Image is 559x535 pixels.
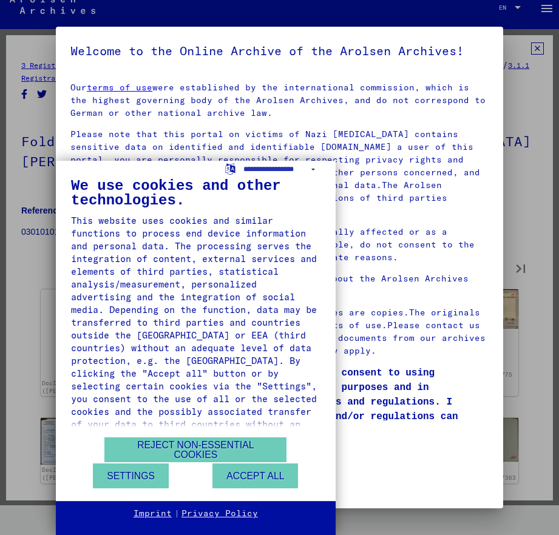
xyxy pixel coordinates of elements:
button: Accept all [212,463,298,488]
a: Privacy Policy [181,508,258,520]
button: Reject non-essential cookies [104,437,286,462]
div: We use cookies and other technologies. [71,179,320,208]
button: Settings [93,463,169,488]
div: This website uses cookies and similar functions to process end device information and personal da... [71,214,320,443]
a: Imprint [134,508,172,520]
